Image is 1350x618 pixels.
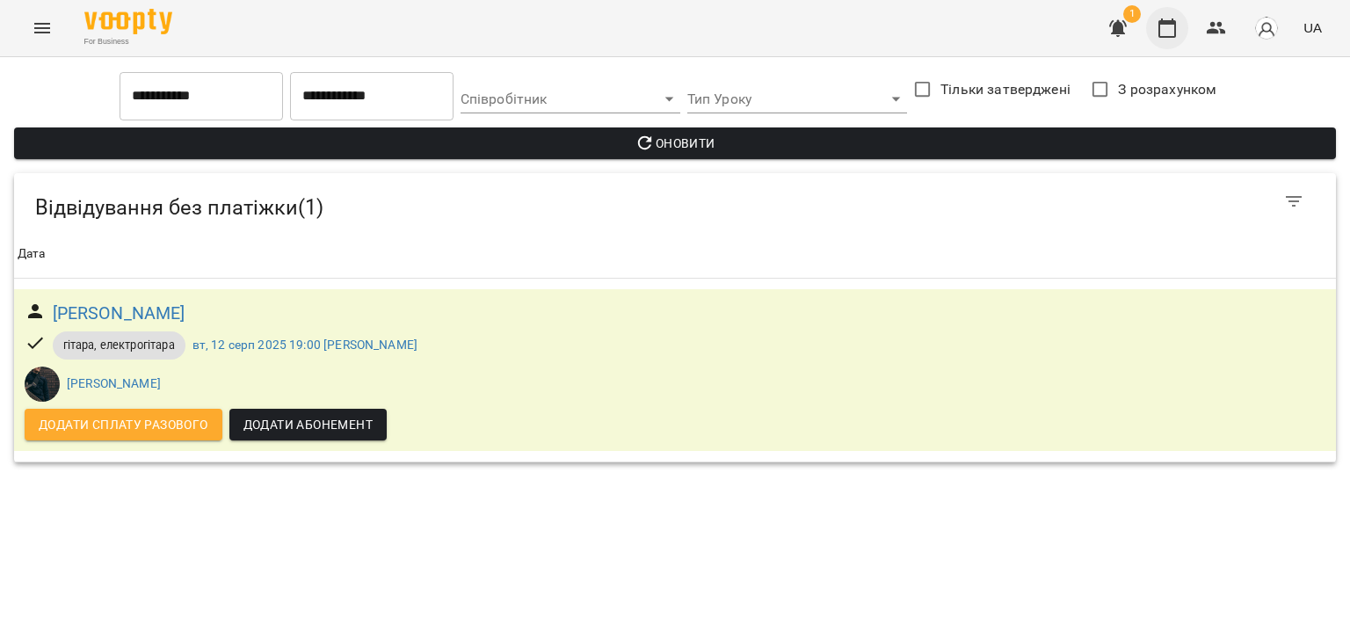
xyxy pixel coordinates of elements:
span: Тільки затверджені [940,79,1071,100]
div: Table Toolbar [14,173,1336,229]
span: З розрахунком [1118,79,1216,100]
button: UA [1296,11,1329,44]
a: [PERSON_NAME] [67,376,161,390]
img: avatar_s.png [1254,16,1279,40]
span: Оновити [28,133,1322,154]
button: Оновити [14,127,1336,159]
a: вт, 12 серп 2025 19:00 [PERSON_NAME] [192,338,417,352]
button: Додати сплату разового [25,409,222,440]
span: For Business [84,36,172,47]
a: [PERSON_NAME] [53,300,185,327]
span: гітара, електрогітара [53,338,185,353]
span: 1 [1123,5,1141,23]
div: Дата [18,244,46,265]
span: Дата [18,244,1332,265]
button: Фільтр [1273,180,1315,222]
span: Додати Абонемент [243,414,373,435]
img: Воробей Павло [25,367,60,402]
span: UA [1303,18,1322,37]
button: Menu [21,7,63,49]
h5: Відвідування без платіжки ( 1 ) [35,194,798,222]
div: Sort [18,244,46,265]
span: Додати сплату разового [39,414,208,435]
button: Додати Абонемент [229,409,387,440]
img: Voopty Logo [84,9,172,34]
